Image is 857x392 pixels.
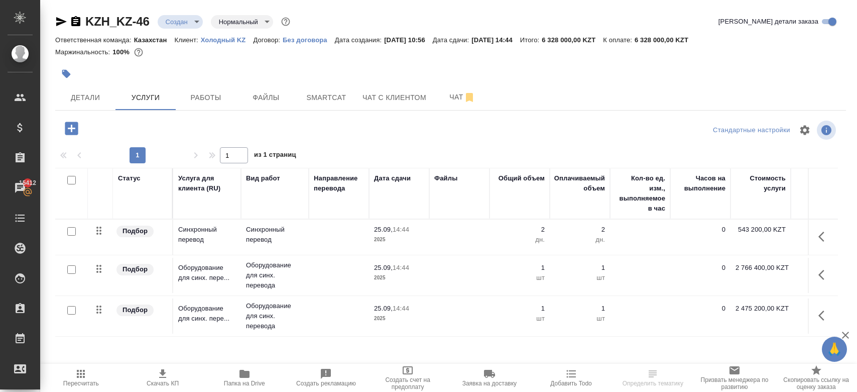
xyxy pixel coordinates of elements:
[58,118,85,139] button: Добавить услугу
[817,121,838,140] span: Посмотреть информацию
[182,91,230,104] span: Работы
[812,225,836,249] button: Показать кнопки
[283,35,335,44] a: Без договора
[555,263,605,273] p: 1
[495,273,545,283] p: шт
[555,273,605,283] p: шт
[463,91,475,104] svg: Отписаться
[367,364,449,392] button: Создать счет на предоплату
[822,337,847,362] button: 🙏
[812,263,836,287] button: Показать кнопки
[555,225,605,235] p: 2
[40,364,122,392] button: Пересчитать
[314,173,364,193] div: Направление перевода
[393,305,409,312] p: 14:44
[555,235,605,245] p: дн.
[499,173,545,183] div: Общий объем
[462,380,517,387] span: Заявка на доставку
[374,264,393,271] p: 25.09,
[796,263,846,273] p: 0 %
[495,314,545,324] p: шт
[736,304,789,314] p: 2 475 200,00 KZT
[55,36,134,44] p: Ответственная команда:
[495,304,545,314] p: 1
[3,175,38,201] a: 15412
[374,235,424,245] p: 2025
[302,91,350,104] span: Smartcat
[374,173,411,183] div: Дата сдачи
[710,123,793,138] div: split button
[433,36,471,44] p: Дата сдачи:
[55,63,77,85] button: Добавить тэг
[296,380,356,387] span: Создать рекламацию
[63,380,99,387] span: Пересчитать
[147,380,179,387] span: Скачать КП
[178,225,236,245] p: Синхронный перевод
[178,304,236,324] p: Оборудование для синх. пере...
[132,46,145,59] button: 0.00 KZT;
[374,273,424,283] p: 2025
[70,16,82,28] button: Скопировать ссылку
[374,314,424,324] p: 2025
[495,235,545,245] p: дн.
[246,173,280,183] div: Вид работ
[163,18,191,26] button: Создан
[55,16,67,28] button: Скопировать ссылку для ЯМессенджера
[174,36,200,44] p: Клиент:
[694,364,776,392] button: Призвать менеджера по развитию
[253,36,283,44] p: Договор:
[495,263,545,273] p: 1
[112,48,132,56] p: 100%
[123,226,148,236] p: Подбор
[201,36,254,44] p: Холодный KZ
[542,36,603,44] p: 6 328 000,00 KZT
[554,173,605,193] div: Оплачиваемый объем
[201,35,254,44] a: Холодный KZ
[796,304,846,314] p: 0 %
[700,376,770,390] span: Призвать менеджера по развитию
[793,118,817,142] span: Настроить таблицу
[211,15,273,29] div: Создан
[85,15,150,28] a: KZH_KZ-46
[246,260,304,290] p: Оборудование для синх. перевода
[246,225,304,245] p: Синхронный перевод
[373,376,443,390] span: Создать счет на предоплату
[216,18,261,26] button: Нормальный
[55,48,112,56] p: Маржинальность:
[384,36,433,44] p: [DATE] 10:56
[555,304,605,314] p: 1
[736,263,789,273] p: 2 766 400,00 KZT
[283,36,335,44] p: Без договора
[374,305,393,312] p: 25.09,
[178,173,236,193] div: Услуга для клиента (RU)
[670,299,730,334] td: 0
[718,17,818,27] span: [PERSON_NAME] детали заказа
[675,173,725,193] div: Часов на выполнение
[623,380,683,387] span: Определить тематику
[449,364,531,392] button: Заявка на доставку
[670,258,730,293] td: 0
[615,173,665,214] div: Кол-во ед. изм., выполняемое в час
[434,173,457,183] div: Файлы
[550,380,591,387] span: Добавить Todo
[670,220,730,255] td: 0
[254,149,296,163] span: из 1 страниц
[781,376,851,390] span: Скопировать ссылку на оценку заказа
[393,264,409,271] p: 14:44
[242,91,290,104] span: Файлы
[374,226,393,233] p: 25.09,
[520,36,542,44] p: Итого:
[134,36,175,44] p: Казахстан
[13,178,42,188] span: 15412
[158,15,203,29] div: Создан
[635,36,696,44] p: 6 328 000,00 KZT
[438,91,486,104] span: Чат
[362,91,426,104] span: Чат с клиентом
[471,36,520,44] p: [DATE] 14:44
[393,226,409,233] p: 14:44
[495,225,545,235] p: 2
[224,380,265,387] span: Папка на Drive
[812,304,836,328] button: Показать кнопки
[796,173,846,193] div: Скидка / наценка
[118,173,141,183] div: Статус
